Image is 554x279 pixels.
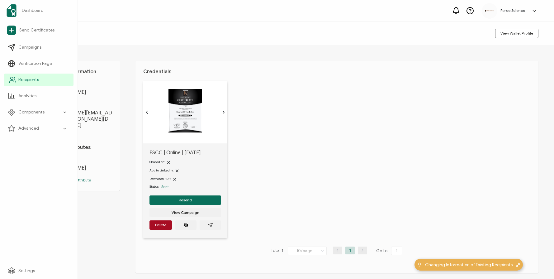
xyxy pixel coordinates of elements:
a: Campaigns [4,41,73,54]
span: Sent [161,184,169,189]
img: d96c2383-09d7-413e-afb5-8f6c84c8c5d6.png [485,10,494,12]
span: FULL NAME: [47,81,112,86]
span: Campaigns [18,44,41,51]
span: Status: [149,184,159,189]
span: First Name [47,157,112,162]
h1: Personal Information [47,69,112,75]
h1: Credentials [143,69,531,75]
a: Dashboard [4,2,73,19]
ion-icon: chevron back outline [144,110,149,115]
span: Total 1 [271,247,283,255]
span: View Wallet Profile [500,31,533,35]
img: minimize-icon.svg [516,262,520,267]
button: View Campaign [149,208,221,217]
span: Advanced [18,125,39,132]
img: sertifier-logomark-colored.svg [7,4,17,17]
a: Analytics [4,90,73,102]
span: Settings [18,268,35,274]
span: [PERSON_NAME] [47,165,112,171]
span: Components [18,109,45,115]
a: Send Certificates [4,23,73,37]
ion-icon: paper plane outline [208,223,213,228]
span: Analytics [18,93,36,99]
span: View Campaign [172,211,199,214]
ion-icon: eye off [183,223,188,228]
a: Settings [4,265,73,277]
span: [PERSON_NAME] [47,89,112,95]
h1: Custom Attributes [47,144,112,151]
button: Resend [149,195,221,205]
span: Verification Page [18,60,52,67]
span: [PERSON_NAME][EMAIL_ADDRESS][PERSON_NAME][DOMAIN_NAME] [47,110,112,128]
span: Changing Information of Existing Recipients [425,262,513,268]
iframe: Chat Widget [523,249,554,279]
p: Add another attribute [47,177,112,183]
ion-icon: chevron forward outline [221,110,226,115]
span: Delete [155,223,166,227]
span: Add to LinkedIn: [149,168,173,172]
span: E-MAIL: [47,102,112,107]
span: Download PDF: [149,177,171,181]
span: Resend [179,198,192,202]
a: Recipients [4,74,73,86]
button: Delete [149,220,172,230]
a: Verification Page [4,57,73,70]
span: Go to [376,247,404,255]
span: Send Certificates [19,27,54,33]
span: Recipients [18,77,39,83]
span: Dashboard [22,7,44,14]
input: Select [288,247,327,255]
span: FSCC | Online | [DATE] [149,150,221,156]
span: Shared on: [149,160,165,164]
h5: Force Science [500,8,525,13]
li: 1 [345,247,355,254]
button: View Wallet Profile [495,29,538,38]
